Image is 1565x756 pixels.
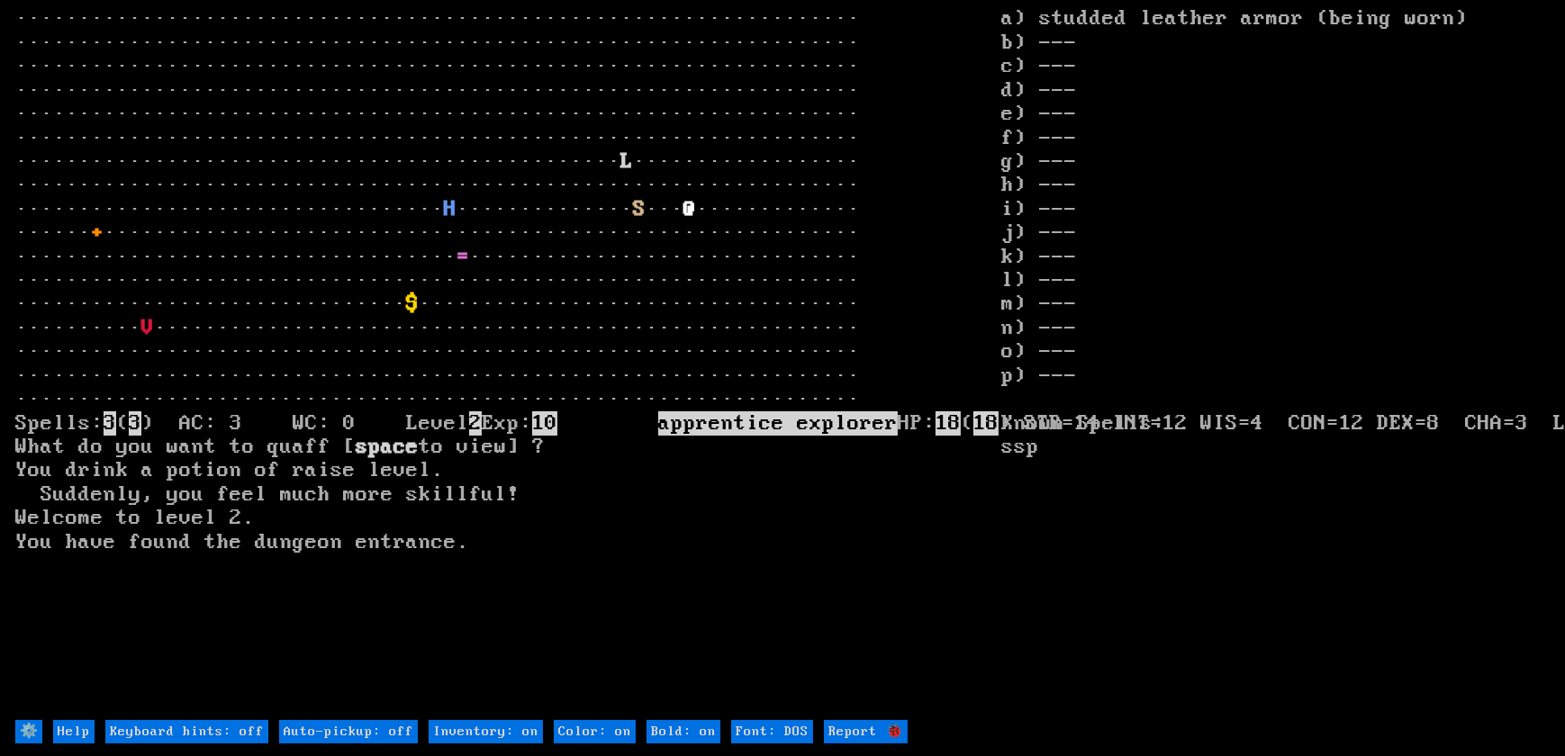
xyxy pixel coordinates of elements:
font: L [620,149,633,174]
mark: 18 [936,411,961,436]
larn: ··································································· ·····························... [15,7,1001,718]
stats: a) studded leather armor (being worn) b) --- c) --- d) --- e) --- f) --- g) --- h) --- i) --- j) ... [1001,7,1549,718]
input: Report 🐞 [824,720,908,743]
mark: 2 [469,411,482,436]
font: V [141,316,154,340]
input: Inventory: on [429,720,543,743]
mark: 18 [973,411,999,436]
input: Font: DOS [731,720,813,743]
input: Color: on [554,720,636,743]
mark: 3 [104,411,116,436]
input: Bold: on [647,720,720,743]
input: Auto-pickup: off [279,720,418,743]
input: Help [53,720,95,743]
mark: 3 [129,411,141,436]
input: Keyboard hints: off [105,720,268,743]
mark: apprentice explorer [658,411,898,436]
input: ⚙️ [15,720,42,743]
mark: 10 [532,411,557,436]
font: S [633,197,646,221]
font: = [457,245,469,269]
font: H [444,197,457,221]
font: $ [406,292,419,316]
b: space [356,435,419,459]
font: @ [683,197,696,221]
font: + [91,220,104,245]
